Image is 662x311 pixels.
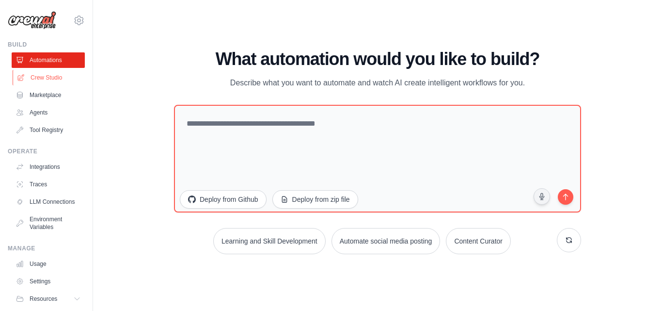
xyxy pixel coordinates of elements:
[215,77,540,89] p: Describe what you want to automate and watch AI create intelligent workflows for you.
[8,11,56,30] img: Logo
[8,245,85,252] div: Manage
[331,228,441,254] button: Automate social media posting
[8,41,85,49] div: Build
[12,177,85,192] a: Traces
[12,274,85,289] a: Settings
[12,291,85,307] button: Resources
[12,159,85,175] a: Integrations
[174,49,581,69] h1: What automation would you like to build?
[213,228,326,254] button: Learning and Skill Development
[446,228,511,254] button: Content Curator
[12,52,85,68] a: Automations
[272,190,358,209] button: Deploy from zip file
[12,122,85,138] a: Tool Registry
[12,87,85,103] a: Marketplace
[12,194,85,210] a: LLM Connections
[180,190,267,209] button: Deploy from Github
[12,105,85,120] a: Agents
[12,212,85,235] a: Environment Variables
[13,70,86,85] a: Crew Studio
[8,147,85,155] div: Operate
[30,295,57,303] span: Resources
[12,256,85,272] a: Usage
